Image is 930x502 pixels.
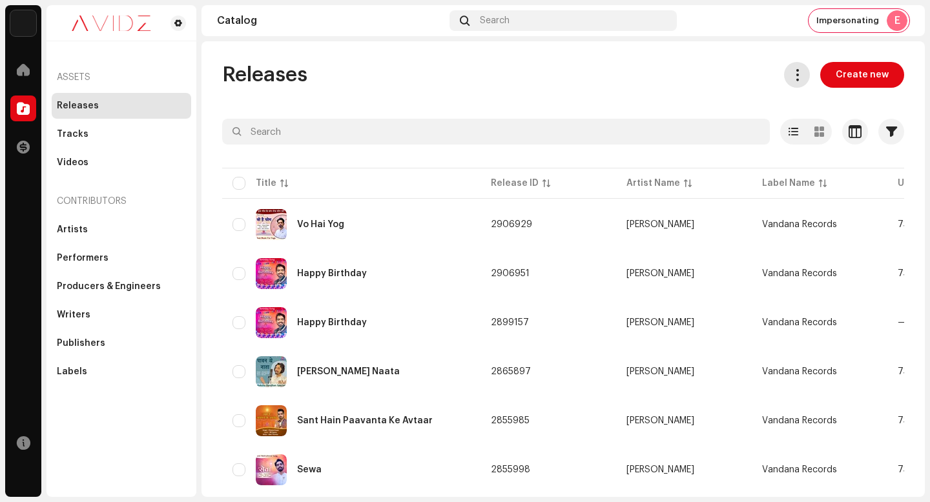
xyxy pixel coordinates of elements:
div: [PERSON_NAME] [626,318,694,327]
span: Chaand Bajaj [626,465,741,474]
re-m-nav-item: Releases [52,93,191,119]
button: Create new [820,62,904,88]
re-m-nav-item: Producers & Engineers [52,274,191,299]
div: Publishers [57,338,105,348]
div: Paavan Ye Naata [297,367,400,376]
span: 2865897 [491,367,531,376]
re-m-nav-item: Videos [52,150,191,176]
div: Sewa [297,465,322,474]
span: 2899157 [491,318,529,327]
img: 351122b8-86dd-483f-9f14-915ad6337888 [256,258,287,289]
span: Create new [836,62,889,88]
span: Releases [222,62,307,88]
img: 130c0d25-c1ce-4dd7-befc-9e538daaa7d3 [256,307,287,338]
div: Vo Hai Yog [297,220,344,229]
span: 2906929 [491,220,532,229]
span: Chaand Bajaj [626,416,741,425]
re-m-nav-item: Publishers [52,330,191,356]
span: Vandana Records [762,465,837,474]
span: Vandana Records [762,416,837,425]
div: Happy Birthday [297,269,367,278]
re-m-nav-item: Artists [52,217,191,243]
img: bffa2947-f862-4c09-9996-f3559cdd8d84 [256,356,287,387]
div: Release ID [491,177,539,190]
re-a-nav-header: Contributors [52,186,191,217]
div: Catalog [217,15,444,26]
span: Vandana Records [762,318,837,327]
div: Label Name [762,177,815,190]
span: Impersonating [816,15,879,26]
span: Chaand Bajaj [626,220,741,229]
div: [PERSON_NAME] [626,367,694,376]
span: Search [480,15,510,26]
div: Artist Name [626,177,680,190]
img: 75f9b728-6b5d-4652-8107-fc662c6ea8f5 [256,209,287,240]
re-m-nav-item: Writers [52,302,191,328]
span: 2855985 [491,416,530,425]
span: Chaand Bajaj [626,318,741,327]
div: Producers & Engineers [57,281,161,292]
div: [PERSON_NAME] [626,269,694,278]
div: Happy Birthday [297,318,367,327]
re-m-nav-item: Performers [52,245,191,271]
re-m-nav-item: Labels [52,359,191,385]
span: Vandana Records [762,367,837,376]
span: Vandana Records [762,269,837,278]
re-m-nav-item: Tracks [52,121,191,147]
span: 2906951 [491,269,530,278]
img: 10d72f0b-d06a-424f-aeaa-9c9f537e57b6 [10,10,36,36]
div: Title [256,177,276,190]
div: Performers [57,253,108,263]
span: — [898,318,906,327]
re-a-nav-header: Assets [52,62,191,93]
img: be73aa16-4779-4820-a254-a75fba057f4f [256,454,287,485]
div: Labels [57,366,87,377]
span: 2855998 [491,465,530,474]
img: 0c631eef-60b6-411a-a233-6856366a70de [57,15,165,31]
div: Tracks [57,129,88,139]
img: c17a1176-0c31-448c-bc2b-0e222dd8efd5 [256,405,287,436]
input: Search [222,119,770,145]
span: Chaand Bajaj [626,269,741,278]
div: Sant Hain Paavanta Ke Avtaar [297,416,433,425]
div: Releases [57,101,99,111]
div: E [887,10,907,31]
div: [PERSON_NAME] [626,465,694,474]
div: [PERSON_NAME] [626,220,694,229]
div: Writers [57,310,90,320]
div: [PERSON_NAME] [626,416,694,425]
span: Chaand Bajaj [626,367,741,376]
span: Vandana Records [762,220,837,229]
div: Artists [57,225,88,235]
div: Videos [57,157,88,168]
